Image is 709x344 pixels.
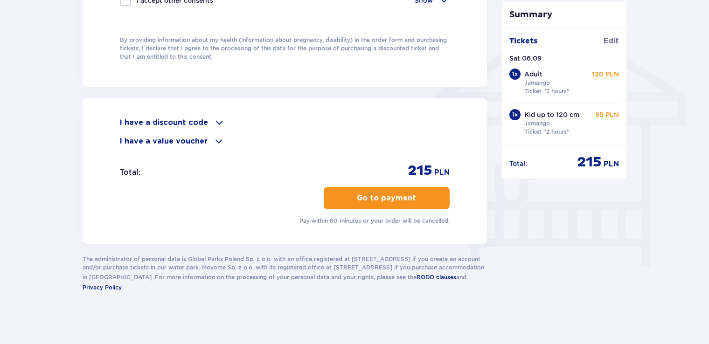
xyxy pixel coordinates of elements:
[502,9,627,21] p: Summary
[595,110,619,119] p: 95 PLN
[83,282,123,292] a: Privacy Policy.
[434,167,450,178] p: PLN
[324,187,450,209] button: Go to payment
[120,117,208,128] p: I have a discount code
[120,36,450,61] p: By providing information about my health (information about pregnancy, disability) in the order f...
[524,69,542,79] p: Adult
[524,79,550,87] p: Jamango
[604,36,619,46] a: Edit
[604,159,619,169] p: PLN
[509,69,521,80] div: 1 x
[509,54,542,63] p: Sat 06.09
[83,284,123,291] span: Privacy Policy.
[417,272,456,282] a: RODO clauses
[120,167,140,178] p: Total :
[357,193,416,203] p: Go to payment
[83,255,487,292] p: The administrator of personal data is Global Parks Poland Sp. z o.o. with an office registered at...
[417,274,456,281] span: RODO clauses
[120,136,208,146] p: I have a value voucher
[509,109,521,120] div: 1 x
[509,36,537,46] p: Tickets
[524,128,570,136] p: Ticket "2 hours"
[577,153,602,171] p: 215
[524,110,579,119] p: Kid up to 120 cm
[299,217,450,225] p: Pay within 60 minutes or your order will be cancelled.
[408,162,432,179] p: 215
[592,69,619,79] p: 120 PLN
[524,87,570,96] p: Ticket "2 hours"
[509,159,527,168] p: Total :
[524,119,550,128] p: Jamango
